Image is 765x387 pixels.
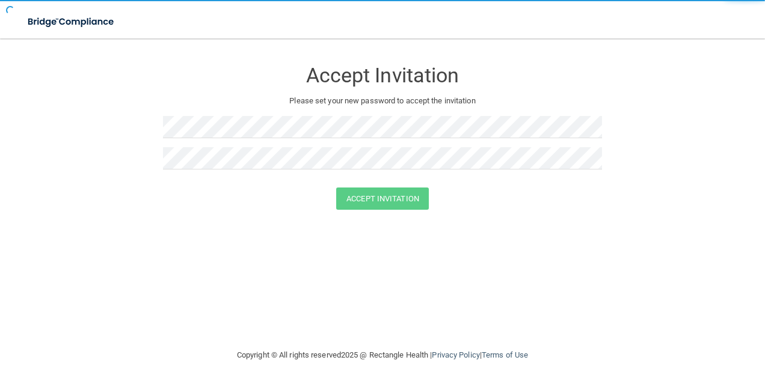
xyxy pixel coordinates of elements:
[18,10,125,34] img: bridge_compliance_login_screen.278c3ca4.svg
[432,350,479,359] a: Privacy Policy
[163,64,602,87] h3: Accept Invitation
[163,336,602,374] div: Copyright © All rights reserved 2025 @ Rectangle Health | |
[172,94,593,108] p: Please set your new password to accept the invitation
[482,350,528,359] a: Terms of Use
[336,187,429,210] button: Accept Invitation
